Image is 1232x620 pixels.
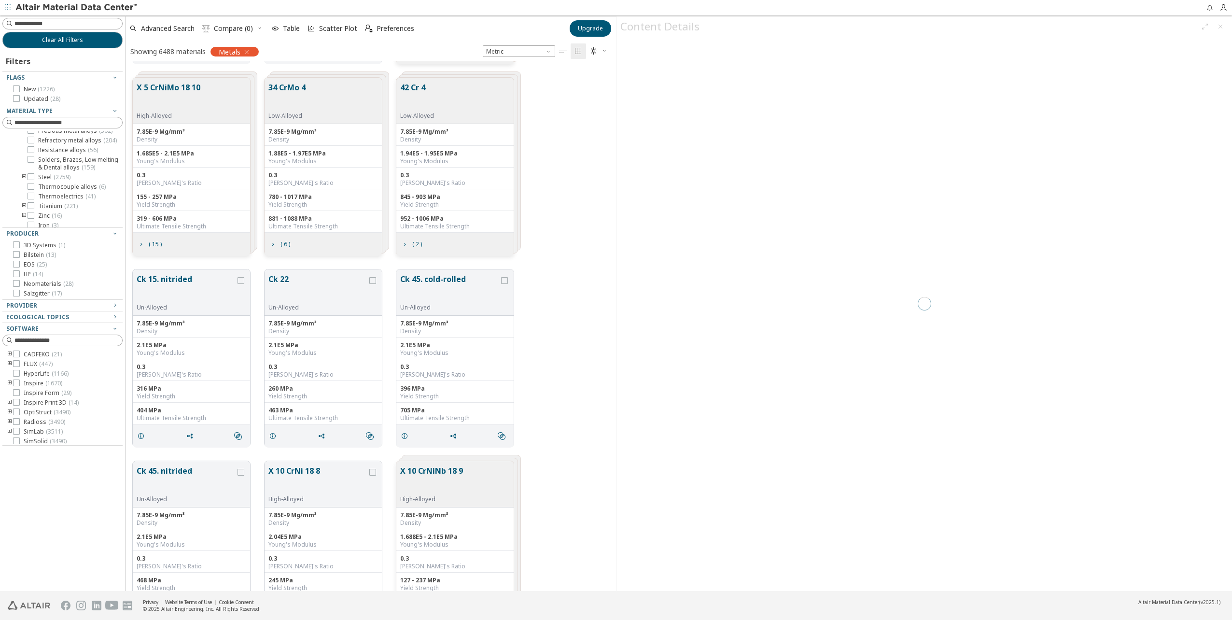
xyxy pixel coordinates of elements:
span: New [24,85,55,93]
span: ( 41 ) [85,192,96,200]
div: 260 MPa [268,385,378,393]
div: Low-Alloyed [268,112,306,120]
div: [PERSON_NAME]'s Ratio [400,371,510,379]
div: Un-Alloyed [400,304,499,311]
div: 319 - 606 MPa [137,215,246,223]
div: 245 MPa [268,577,378,584]
span: Inspire [24,380,62,387]
div: [PERSON_NAME]'s Ratio [400,179,510,187]
button: Provider [2,300,123,311]
i:  [366,432,374,440]
div: Density [137,327,246,335]
span: ( 204 ) [103,136,117,144]
span: HP [24,270,43,278]
div: Ultimate Tensile Strength [268,414,378,422]
span: ( 3511 ) [46,427,63,436]
div: 1.94E5 - 1.95E5 MPa [400,150,510,157]
i: toogle group [21,202,28,210]
div: Young's Modulus [400,157,510,165]
span: Advanced Search [141,25,195,32]
div: 881 - 1088 MPa [268,215,378,223]
button: Tile View [571,43,586,59]
span: ( 16 ) [52,211,62,220]
i: toogle group [21,212,28,220]
button: Share [313,426,334,446]
span: CADFEKO [24,351,62,358]
div: Un-Alloyed [137,304,236,311]
span: Provider [6,301,37,310]
span: ( 14 ) [69,398,79,407]
span: Neomaterials [24,280,73,288]
i: toogle group [6,428,13,436]
div: Unit System [483,45,555,57]
div: 463 MPa [268,407,378,414]
span: Scatter Plot [319,25,357,32]
span: Refractory metal alloys [38,137,117,144]
span: ( 14 ) [33,270,43,278]
button: Material Type [2,105,123,117]
div: Ultimate Tensile Strength [137,414,246,422]
span: Updated [24,95,60,103]
button: Clear All Filters [2,32,123,48]
span: Resistance alloys [38,146,98,154]
div: 1.688E5 - 2.1E5 MPa [400,533,510,541]
button: Theme [586,43,611,59]
a: Website Terms of Use [165,599,212,606]
div: 468 MPa [137,577,246,584]
span: ( 17 ) [52,289,62,297]
div: 2.1E5 MPa [137,533,246,541]
button: Share [182,426,202,446]
div: [PERSON_NAME]'s Ratio [137,371,246,379]
span: ( 3 ) [52,221,58,229]
div: Young's Modulus [137,349,246,357]
i: toogle group [21,173,28,181]
div: Yield Strength [137,201,246,209]
div: Ultimate Tensile Strength [400,223,510,230]
div: Density [400,136,510,143]
span: SimLab [24,428,63,436]
div: 845 - 903 MPa [400,193,510,201]
div: 0.3 [137,171,246,179]
div: Density [137,136,246,143]
span: Bilstein [24,251,56,259]
div: 7.85E-9 Mg/mm³ [137,320,246,327]
span: ( 159 ) [82,163,95,171]
span: Metals [219,47,240,56]
div: 7.85E-9 Mg/mm³ [400,511,510,519]
div: 396 MPa [400,385,510,393]
span: Flags [6,73,25,82]
div: [PERSON_NAME]'s Ratio [137,179,246,187]
span: Preferences [377,25,414,32]
span: Inspire Form [24,389,71,397]
div: Yield Strength [400,584,510,592]
span: Producer [6,229,39,238]
img: Altair Material Data Center [15,3,139,13]
div: 2.1E5 MPa [400,341,510,349]
div: Ultimate Tensile Strength [137,223,246,230]
button: Ck 45. nitrided [137,465,236,495]
div: 2.04E5 MPa [268,533,378,541]
i:  [202,25,210,32]
span: ( 13 ) [46,251,56,259]
span: Upgrade [578,25,603,32]
span: Metric [483,45,555,57]
div: 7.85E-9 Mg/mm³ [268,128,378,136]
span: SimSolid [24,437,67,445]
span: ( 6 ) [99,183,106,191]
button: Ck 22 [268,273,367,304]
div: Ultimate Tensile Strength [400,414,510,422]
div: Young's Modulus [268,349,378,357]
button: Share [445,426,465,446]
span: Thermoelectrics [38,193,96,200]
div: Young's Modulus [400,541,510,549]
span: ( 15 ) [149,241,162,247]
div: Ultimate Tensile Strength [268,223,378,230]
div: High-Alloyed [137,112,200,120]
span: OptiStruct [24,409,70,416]
span: ( 1226 ) [38,85,55,93]
div: Young's Modulus [137,157,246,165]
div: 1.685E5 - 2.1E5 MPa [137,150,246,157]
div: 0.3 [268,555,378,563]
div: [PERSON_NAME]'s Ratio [268,371,378,379]
div: Young's Modulus [268,157,378,165]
